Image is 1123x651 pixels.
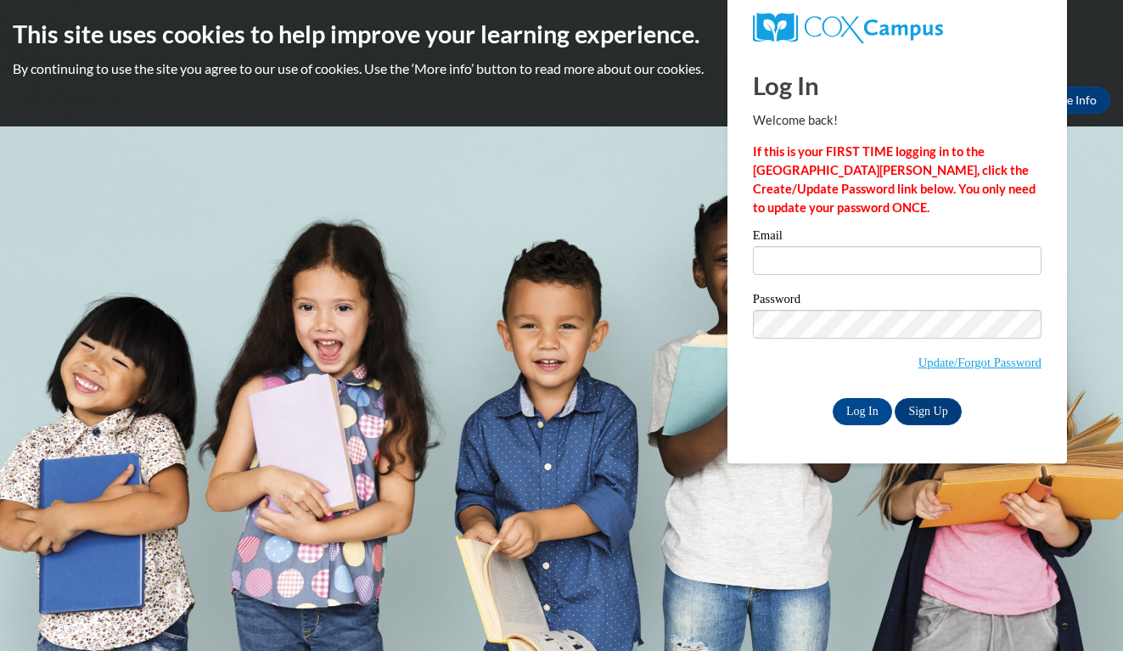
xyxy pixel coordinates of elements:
[918,356,1042,369] a: Update/Forgot Password
[753,13,1042,43] a: COX Campus
[13,17,1110,51] h2: This site uses cookies to help improve your learning experience.
[753,293,1042,310] label: Password
[13,59,1110,78] p: By continuing to use the site you agree to our use of cookies. Use the ‘More info’ button to read...
[833,398,892,425] input: Log In
[1030,87,1110,114] a: More Info
[895,398,961,425] a: Sign Up
[753,13,943,43] img: COX Campus
[753,144,1036,215] strong: If this is your FIRST TIME logging in to the [GEOGRAPHIC_DATA][PERSON_NAME], click the Create/Upd...
[753,68,1042,103] h1: Log In
[753,229,1042,246] label: Email
[753,111,1042,130] p: Welcome back!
